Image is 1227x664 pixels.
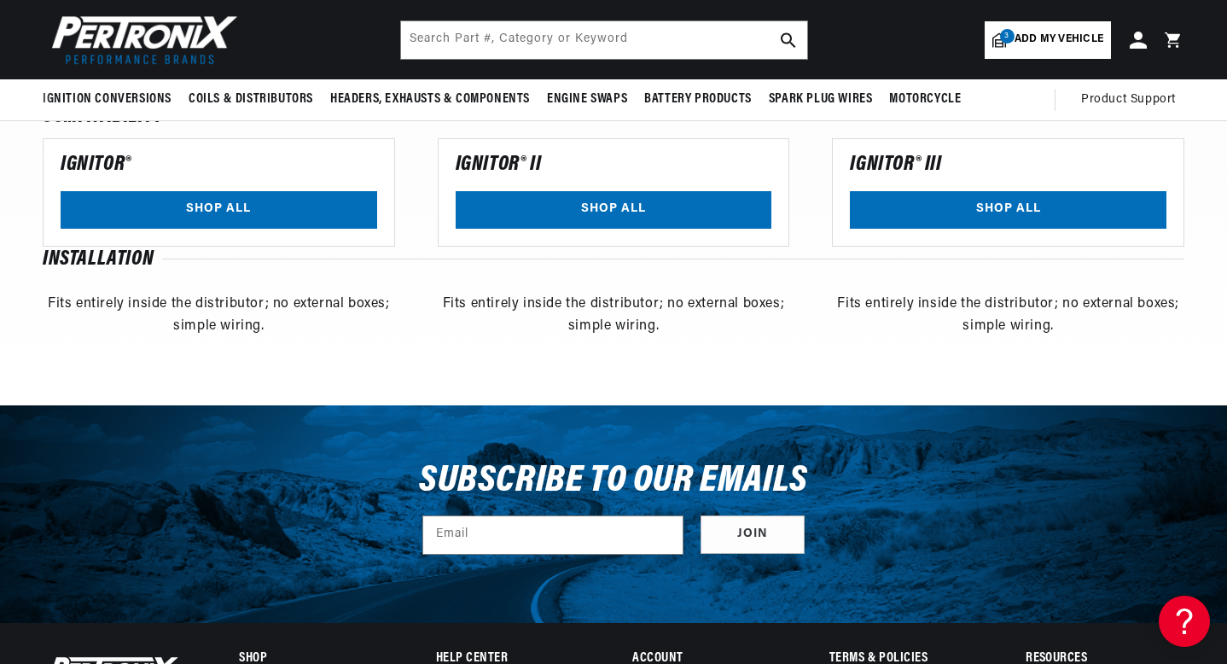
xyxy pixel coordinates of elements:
summary: Headers, Exhausts & Components [322,79,538,119]
h5: Ignitor® II [456,156,542,173]
summary: Coils & Distributors [180,79,322,119]
span: Engine Swaps [547,90,627,108]
summary: Product Support [1081,79,1184,120]
span: Spark Plug Wires [769,90,873,108]
span: Product Support [1081,90,1176,109]
div: Fits entirely inside the distributor; no external boxes; simple wiring. [438,294,790,337]
summary: Battery Products [636,79,760,119]
button: search button [770,21,807,59]
summary: Ignition Conversions [43,79,180,119]
span: Ignition Conversions [43,90,172,108]
h5: Ignitor® III [850,156,941,173]
span: Motorcycle [889,90,961,108]
button: Subscribe [701,515,805,554]
span: Add my vehicle [1015,32,1103,48]
h3: Subscribe to our emails [419,465,808,498]
div: Fits entirely inside the distributor; no external boxes; simple wiring. [43,294,395,337]
summary: Engine Swaps [538,79,636,119]
h5: Ignitor® [61,156,131,173]
a: 3Add my vehicle [985,21,1111,59]
a: SHOP ALL [456,190,772,229]
div: Fits entirely inside the distributor; no external boxes; simple wiring. [832,294,1184,337]
span: Coils & Distributors [189,90,313,108]
summary: Motorcycle [881,79,969,119]
h6: Installation [43,251,154,268]
summary: Spark Plug Wires [760,79,881,119]
input: Email [423,516,683,554]
span: Headers, Exhausts & Components [330,90,530,108]
a: SHOP ALL [61,190,377,229]
input: Search Part #, Category or Keyword [401,21,807,59]
span: 3 [1000,29,1015,44]
h6: Compatibility [43,108,164,125]
img: Pertronix [43,10,239,69]
a: SHOP ALL [850,190,1166,229]
span: Battery Products [644,90,752,108]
